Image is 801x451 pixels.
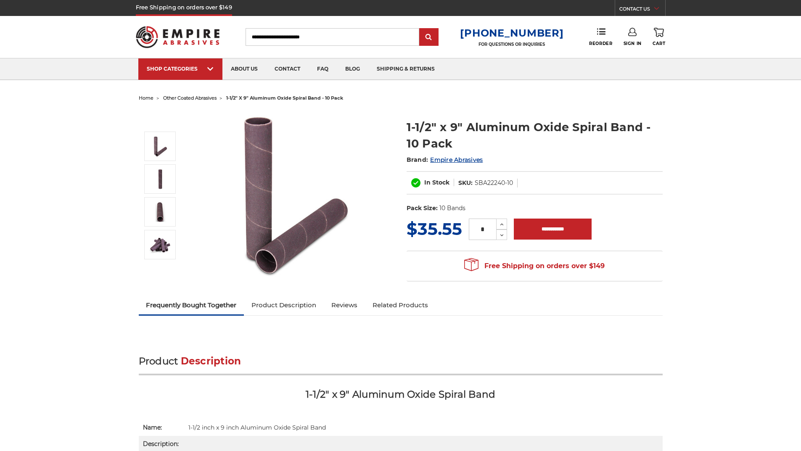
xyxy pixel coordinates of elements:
dt: Pack Size: [407,204,438,213]
a: shipping & returns [368,58,443,80]
dt: SKU: [458,179,473,187]
a: Related Products [365,296,436,314]
img: 1-1/2" x 9" Aluminum Oxide Spiral Bands [150,201,171,222]
img: 1-1/2" x 9" Spiral Bands AOX [150,169,171,190]
a: Product Description [244,296,324,314]
dd: SBA22240-10 [475,179,513,187]
input: Submit [420,29,437,46]
span: In Stock [424,179,449,186]
a: Reviews [324,296,365,314]
p: FOR QUESTIONS OR INQUIRIES [460,42,563,47]
a: about us [222,58,266,80]
span: Sign In [624,41,642,46]
a: home [139,95,153,101]
h2: 1-1/2" x 9" Aluminum Oxide Spiral Band [139,388,663,407]
div: SHOP CATEGORIES [147,66,214,72]
a: Cart [653,28,665,46]
td: 1-1/2 inch x 9 inch Aluminum Oxide Spiral Band [184,419,663,436]
a: CONTACT US [619,4,665,16]
img: 1-1/2" x 9" Spiral Bands Aluminum Oxide [211,110,379,278]
span: Description [181,355,241,367]
dd: 10 Bands [439,204,465,213]
span: 1-1/2" x 9" aluminum oxide spiral band - 10 pack [226,95,343,101]
a: [PHONE_NUMBER] [460,27,563,39]
span: Product [139,355,178,367]
a: Reorder [589,28,612,46]
img: Empire Abrasives [136,21,220,53]
a: Empire Abrasives [430,156,483,164]
a: other coated abrasives [163,95,217,101]
strong: Name: [143,424,162,431]
a: Frequently Bought Together [139,296,244,314]
img: 1-1/2" x 9" Spiral Bands Aluminum Oxide [150,136,171,157]
h1: 1-1/2" x 9" Aluminum Oxide Spiral Band - 10 Pack [407,119,663,152]
span: Free Shipping on orders over $149 [464,258,605,274]
span: Brand: [407,156,428,164]
span: $35.55 [407,219,462,239]
a: contact [266,58,309,80]
span: Reorder [589,41,612,46]
span: Cart [653,41,665,46]
img: 1-1/2" x 9" AOX Spiral Bands [150,234,171,255]
strong: Description: [143,440,179,448]
a: blog [337,58,368,80]
a: faq [309,58,337,80]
